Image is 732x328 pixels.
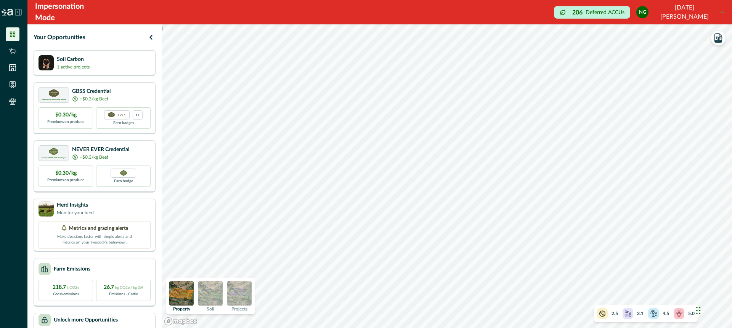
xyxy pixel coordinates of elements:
a: Mapbox logo [164,317,197,326]
img: Logo [2,9,13,16]
p: 5.0 [688,310,695,317]
p: Greenham NEVER EVER Beef Program [42,157,66,159]
p: +$0.3/kg Beef [80,96,108,102]
p: 206 [572,10,583,16]
p: Projects [231,307,247,311]
p: Emissions - Cattle [109,291,138,297]
p: Soil Carbon [57,56,90,64]
p: Tier 1 [118,112,126,117]
img: certification logo [108,112,115,118]
p: Make decisions faster with simple alerts and metrics on your livestock’s behaviour. [56,232,133,245]
p: Soil [207,307,214,311]
p: Property [173,307,190,311]
p: NEVER EVER Credential [72,146,129,154]
p: Your Opportunities [34,33,85,42]
p: Premiums on produce [47,177,84,183]
img: certification logo [49,89,59,97]
img: projects preview [227,281,252,306]
div: Impersonation Mode [35,1,104,24]
p: Unlock more Opportunities [54,316,118,324]
p: Farm Emissions [54,265,90,273]
p: Earn badges [113,119,134,126]
div: more credentials avaialble [133,110,143,119]
p: Metrics and grazing alerts [69,225,128,232]
p: 218.7 [53,283,79,291]
p: Earn badge [114,178,133,184]
p: Herd Insights [57,201,94,209]
p: 2.5 [612,310,618,317]
p: $0.30/kg [55,169,77,177]
p: Premiums on produce [47,119,84,125]
p: +$0.3/kg Beef [80,154,108,161]
p: $0.30/kg [55,111,77,119]
span: kg CO2e / kg LW [115,286,143,290]
p: 1+ [136,112,140,117]
img: certification logo [49,148,59,155]
img: soil preview [198,281,223,306]
div: Drag [696,299,701,322]
p: Deferred ACCUs [586,10,624,15]
p: 26.7 [104,283,143,291]
p: 3.1 [637,310,644,317]
p: Monitor your herd [57,209,94,216]
iframe: Chat Widget [694,291,732,328]
p: Greenham Beef Sustainability Standard [42,99,66,100]
p: 4.5 [663,310,669,317]
p: Gross emissions [53,291,79,297]
p: 1 active projects [57,64,90,70]
span: t CO2e [67,286,79,290]
img: property preview [169,281,194,306]
img: Greenham NEVER EVER certification badge [120,170,127,176]
p: GBSS Credential [72,88,111,96]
